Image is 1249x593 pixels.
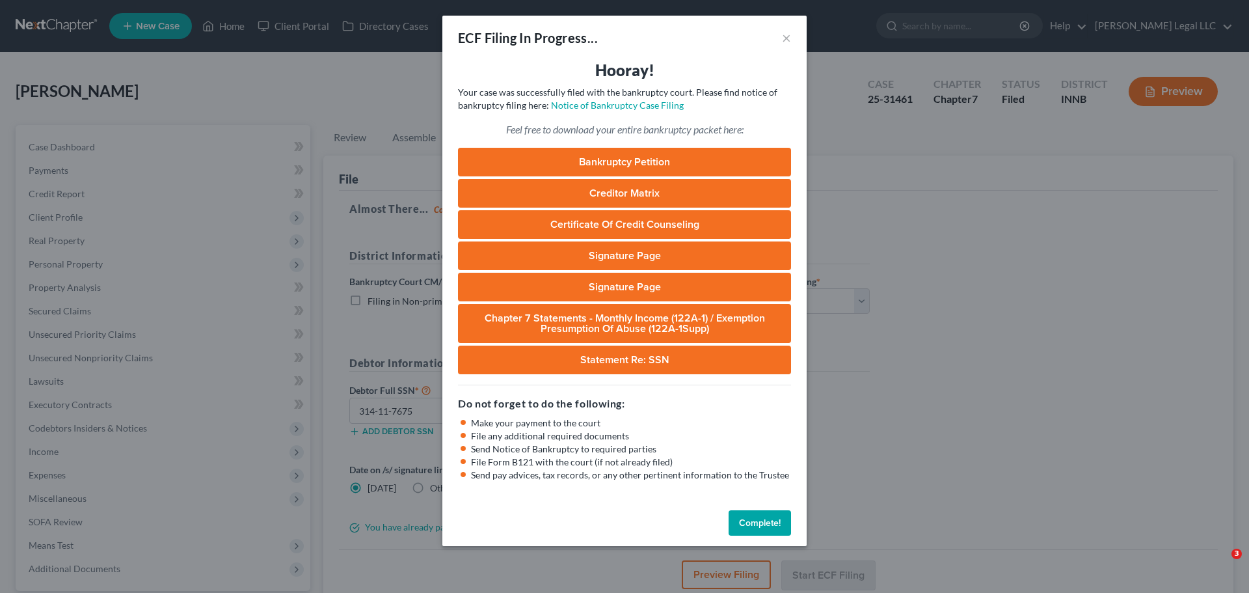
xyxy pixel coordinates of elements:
[458,273,791,301] a: Signature Page
[551,100,684,111] a: Notice of Bankruptcy Case Filing
[471,417,791,430] li: Make your payment to the court
[471,443,791,456] li: Send Notice of Bankruptcy to required parties
[1231,549,1242,559] span: 3
[471,469,791,482] li: Send pay advices, tax records, or any other pertinent information to the Trustee
[458,346,791,374] a: Statement Re: SSN
[458,179,791,208] a: Creditor Matrix
[471,430,791,443] li: File any additional required documents
[729,510,791,536] button: Complete!
[458,60,791,81] h3: Hooray!
[458,148,791,176] a: Bankruptcy Petition
[458,122,791,137] p: Feel free to download your entire bankruptcy packet here:
[458,396,791,411] h5: Do not forget to do the following:
[458,304,791,343] a: Chapter 7 Statements - Monthly Income (122A-1) / Exemption Presumption of Abuse (122A-1Supp)
[471,456,791,469] li: File Form B121 with the court (if not already filed)
[458,210,791,239] a: Certificate of Credit Counseling
[458,241,791,270] a: Signature Page
[782,30,791,46] button: ×
[458,29,598,47] div: ECF Filing In Progress...
[458,87,777,111] span: Your case was successfully filed with the bankruptcy court. Please find notice of bankruptcy fili...
[1205,549,1236,580] iframe: Intercom live chat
